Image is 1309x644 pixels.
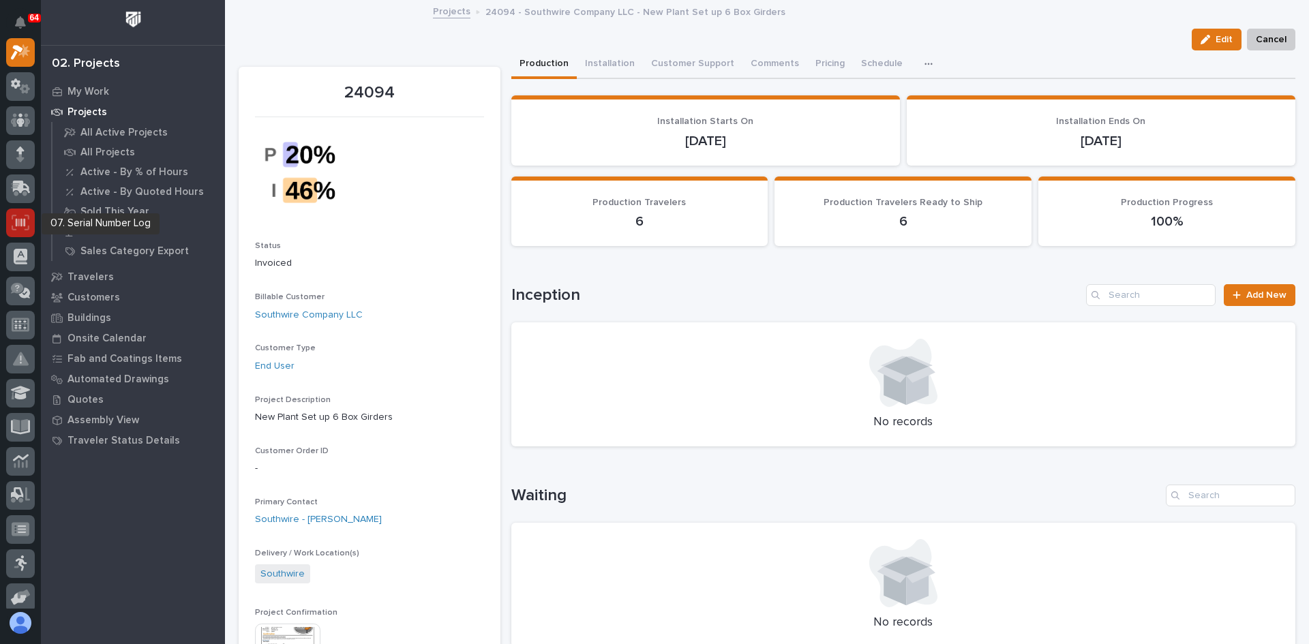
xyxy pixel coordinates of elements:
p: All Projects [80,147,135,159]
span: Primary Contact [255,498,318,506]
a: Projects [433,3,470,18]
a: Automated Drawings [41,369,225,389]
span: Project Confirmation [255,609,337,617]
p: Sold This Year [80,206,149,218]
p: No records [528,415,1280,430]
span: Billable Customer [255,293,325,301]
p: New Plant Set up 6 Box Girders [255,410,484,425]
button: Installation [577,50,643,79]
img: GNsXJb66hsv7HtyHxt40Hew21CBigw59LlXwQGSSh2A [255,125,357,219]
button: Cancel [1247,29,1295,50]
a: Travelers [41,266,225,287]
p: Customers [67,292,120,304]
p: My Work [67,86,109,98]
span: Cancel [1256,31,1287,48]
p: 64 [30,13,39,22]
div: 02. Projects [52,57,120,72]
p: Stats [80,226,106,238]
a: Southwire [260,567,305,581]
a: End User [255,359,295,373]
button: Production [511,50,577,79]
div: Notifications64 [17,16,35,38]
button: Schedule [853,50,911,79]
p: Quotes [67,394,104,406]
a: Sales Category Export [52,241,225,260]
a: Projects [41,102,225,122]
a: Traveler Status Details [41,430,225,450]
p: Traveler Status Details [67,435,180,447]
span: Installation Ends On [1056,117,1145,126]
a: Buildings [41,307,225,328]
span: Add New [1246,290,1287,300]
a: Sold This Year [52,202,225,221]
span: Production Progress [1121,198,1213,207]
button: Pricing [807,50,853,79]
p: Travelers [67,271,114,283]
a: Southwire Company LLC [255,308,363,322]
a: Quotes [41,389,225,410]
a: Assembly View [41,410,225,430]
p: 24094 - Southwire Company LLC - New Plant Set up 6 Box Girders [485,3,785,18]
p: Buildings [67,312,111,324]
p: Active - By % of Hours [80,166,188,179]
span: Installation Starts On [657,117,753,126]
button: Notifications [6,8,35,37]
p: [DATE] [528,133,884,149]
p: 24094 [255,83,484,103]
span: Status [255,242,281,250]
p: Assembly View [67,414,139,427]
p: 100% [1055,213,1279,230]
a: Onsite Calendar [41,328,225,348]
a: Active - By Quoted Hours [52,182,225,201]
p: No records [528,615,1280,630]
span: Delivery / Work Location(s) [255,549,359,557]
a: All Active Projects [52,123,225,142]
p: 6 [791,213,1015,230]
a: Fab and Coatings Items [41,348,225,369]
button: users-avatar [6,609,35,637]
p: Automated Drawings [67,373,169,386]
button: Edit [1192,29,1242,50]
span: Project Description [255,396,331,404]
a: Customers [41,287,225,307]
button: Comments [742,50,807,79]
p: Fab and Coatings Items [67,353,182,365]
p: Onsite Calendar [67,333,147,345]
a: Add New [1224,284,1295,306]
p: - [255,461,484,476]
img: Workspace Logo [121,7,146,32]
span: Customer Type [255,344,316,352]
a: All Projects [52,142,225,162]
p: Invoiced [255,256,484,271]
span: Edit [1216,33,1233,46]
span: Production Travelers Ready to Ship [824,198,982,207]
p: 6 [528,213,752,230]
p: Active - By Quoted Hours [80,186,204,198]
h1: Inception [511,286,1081,305]
h1: Waiting [511,486,1161,506]
span: Production Travelers [592,198,686,207]
input: Search [1166,485,1295,506]
p: Sales Category Export [80,245,189,258]
a: Stats [52,221,225,241]
span: Customer Order ID [255,447,329,455]
a: Southwire - [PERSON_NAME] [255,512,382,527]
p: [DATE] [923,133,1279,149]
p: All Active Projects [80,127,168,139]
a: My Work [41,81,225,102]
a: Active - By % of Hours [52,162,225,181]
input: Search [1086,284,1216,306]
button: Customer Support [643,50,742,79]
p: Projects [67,106,107,119]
